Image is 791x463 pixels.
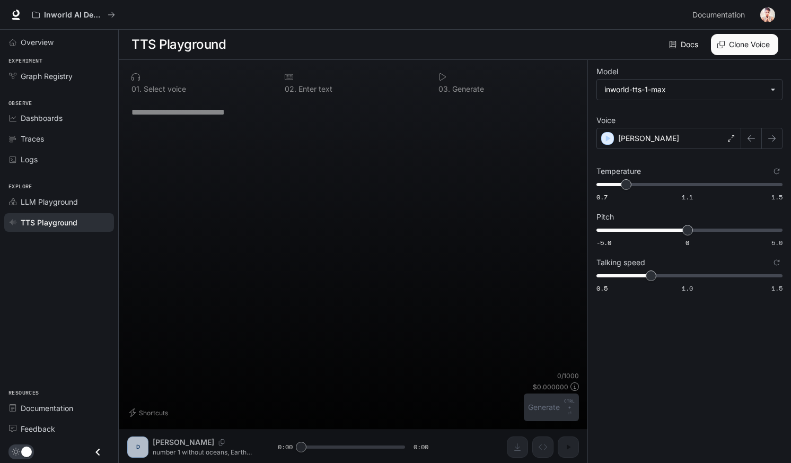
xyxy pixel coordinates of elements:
[596,259,645,266] p: Talking speed
[21,217,77,228] span: TTS Playground
[757,4,778,25] button: User avatar
[296,85,332,93] p: Enter text
[28,4,120,25] button: All workspaces
[4,420,114,438] a: Feedback
[682,284,693,293] span: 1.0
[21,133,44,144] span: Traces
[596,68,618,75] p: Model
[21,154,38,165] span: Logs
[21,112,63,124] span: Dashboards
[771,165,783,177] button: Reset to default
[127,404,172,421] button: Shortcuts
[21,71,73,82] span: Graph Registry
[618,133,679,144] p: [PERSON_NAME]
[285,85,296,93] p: 0 2 .
[21,403,73,414] span: Documentation
[4,33,114,51] a: Overview
[692,8,745,22] span: Documentation
[596,168,641,175] p: Temperature
[771,238,783,247] span: 5.0
[131,85,142,93] p: 0 1 .
[596,193,608,202] span: 0.7
[760,7,775,22] img: User avatar
[86,441,110,463] button: Close drawer
[4,67,114,85] a: Graph Registry
[597,80,782,100] div: inworld-tts-1-max
[4,129,114,148] a: Traces
[596,238,611,247] span: -5.0
[667,34,702,55] a: Docs
[682,193,693,202] span: 1.1
[604,84,765,95] div: inworld-tts-1-max
[771,257,783,268] button: Reset to default
[450,85,484,93] p: Generate
[4,213,114,232] a: TTS Playground
[4,399,114,417] a: Documentation
[438,85,450,93] p: 0 3 .
[771,284,783,293] span: 1.5
[142,85,186,93] p: Select voice
[771,193,783,202] span: 1.5
[21,445,32,457] span: Dark mode toggle
[596,213,614,221] p: Pitch
[711,34,778,55] button: Clone Voice
[131,34,226,55] h1: TTS Playground
[533,382,568,391] p: $ 0.000000
[4,150,114,169] a: Logs
[596,284,608,293] span: 0.5
[4,109,114,127] a: Dashboards
[21,196,78,207] span: LLM Playground
[685,238,689,247] span: 0
[557,371,579,380] p: 0 / 1000
[21,423,55,434] span: Feedback
[21,37,54,48] span: Overview
[4,193,114,211] a: LLM Playground
[596,117,616,124] p: Voice
[44,11,103,20] p: Inworld AI Demos
[688,4,753,25] a: Documentation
